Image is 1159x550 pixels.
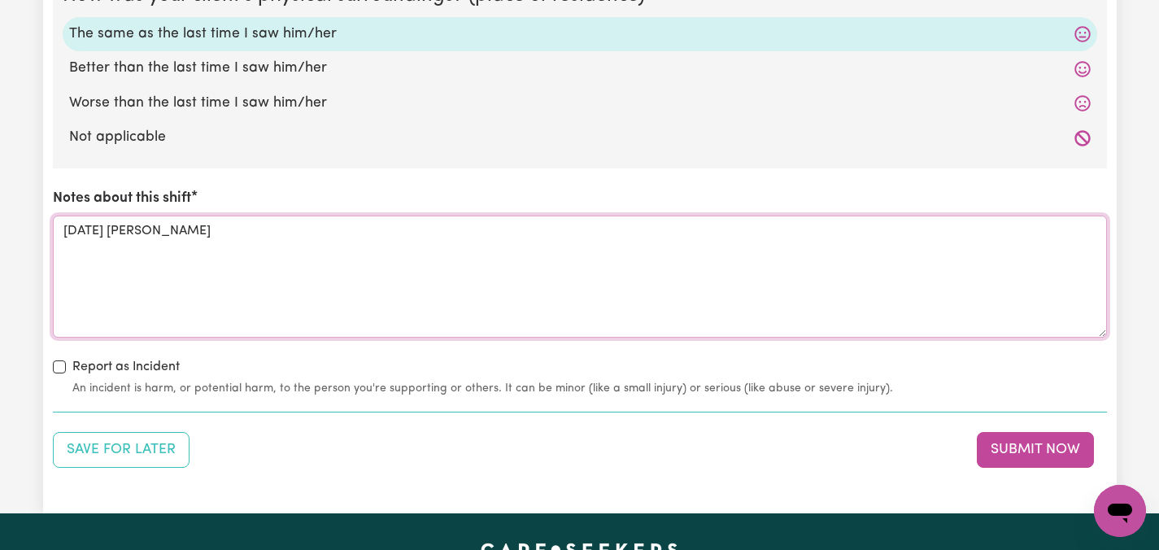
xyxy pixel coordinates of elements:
label: Notes about this shift [53,188,191,209]
button: Submit your job report [977,432,1094,468]
label: Worse than the last time I saw him/her [69,93,1091,114]
label: Better than the last time I saw him/her [69,58,1091,79]
textarea: [DATE] [PERSON_NAME] [53,216,1107,338]
label: Not applicable [69,127,1091,148]
iframe: Button to launch messaging window [1094,485,1146,537]
label: Report as Incident [72,357,180,377]
button: Save your job report [53,432,190,468]
small: An incident is harm, or potential harm, to the person you're supporting or others. It can be mino... [72,380,1107,397]
label: The same as the last time I saw him/her [69,24,1091,45]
